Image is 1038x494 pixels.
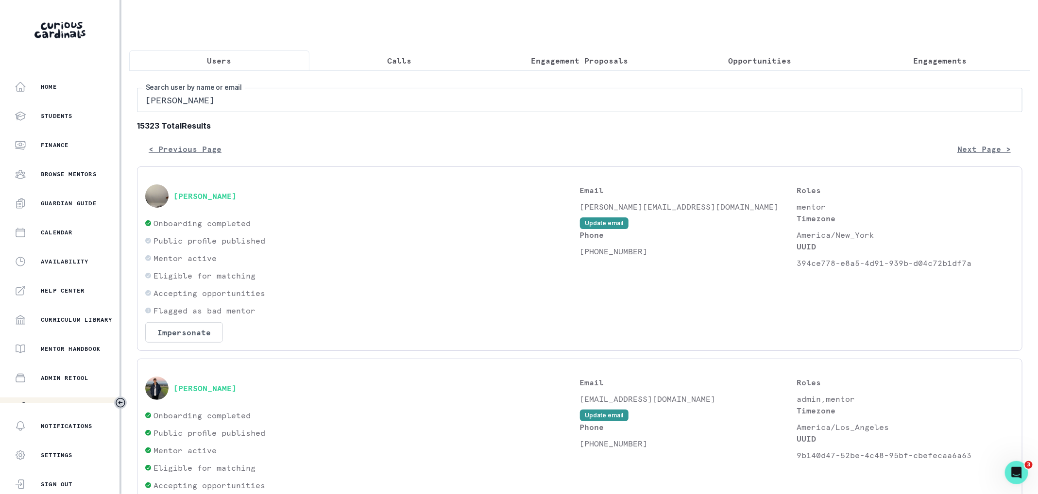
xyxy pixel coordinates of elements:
p: Users [207,55,232,66]
p: 9b140d47-52be-4c48-95bf-cbefecaa6a63 [797,449,1014,461]
p: Eligible for matching [153,270,255,281]
p: Notifications [41,422,93,430]
p: Finance [41,141,68,149]
p: Timezone [797,405,1014,416]
img: Curious Cardinals Logo [34,22,85,38]
p: Email [580,184,797,196]
p: Opportunities [729,55,792,66]
p: Admin Retool [41,374,88,382]
button: Next Page > [946,139,1022,159]
p: Accepting opportunities [153,287,265,299]
p: Public profile published [153,235,265,247]
button: [PERSON_NAME] [173,383,237,393]
p: Mentor Handbook [41,345,101,353]
p: Accepting opportunities [153,479,265,491]
p: 394ce778-e8a5-4d91-939b-d04c72b1df7a [797,257,1014,269]
p: UUID [797,433,1014,445]
p: Roles [797,377,1014,388]
span: 3 [1025,461,1033,469]
p: UUID [797,241,1014,252]
p: Roles [797,184,1014,196]
p: Mentor active [153,252,217,264]
p: Email [580,377,797,388]
p: Home [41,83,57,91]
p: Engagements [914,55,967,66]
p: [PHONE_NUMBER] [580,438,797,449]
p: [PERSON_NAME][EMAIL_ADDRESS][DOMAIN_NAME] [580,201,797,213]
iframe: Intercom live chat [1005,461,1028,484]
button: < Previous Page [137,139,233,159]
p: Calls [388,55,412,66]
p: mentor [797,201,1014,213]
p: America/New_York [797,229,1014,241]
button: Update email [580,217,629,229]
p: Calendar [41,229,73,236]
p: Engagement Proposals [531,55,629,66]
p: Phone [580,229,797,241]
p: Guardian Guide [41,199,97,207]
button: [PERSON_NAME] [173,191,237,201]
p: Help Center [41,287,85,295]
p: [EMAIL_ADDRESS][DOMAIN_NAME] [580,393,797,405]
p: Timezone [797,213,1014,224]
button: Update email [580,410,629,421]
button: Impersonate [145,322,223,343]
p: Public profile published [153,427,265,439]
p: Availability [41,258,88,265]
p: Mentor active [153,445,217,456]
p: Students [41,112,73,120]
p: Flagged as bad mentor [153,305,255,316]
p: Onboarding completed [153,217,251,229]
p: Onboarding completed [153,410,251,421]
p: Curriculum Library [41,316,113,324]
p: Sign Out [41,480,73,488]
p: Settings [41,451,73,459]
p: Phone [580,421,797,433]
b: 15323 Total Results [137,120,1022,132]
p: Browse Mentors [41,170,97,178]
p: Eligible for matching [153,462,255,474]
p: America/Los_Angeles [797,421,1014,433]
button: Toggle sidebar [114,396,127,409]
p: [PHONE_NUMBER] [580,246,797,257]
p: admin,mentor [797,393,1014,405]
